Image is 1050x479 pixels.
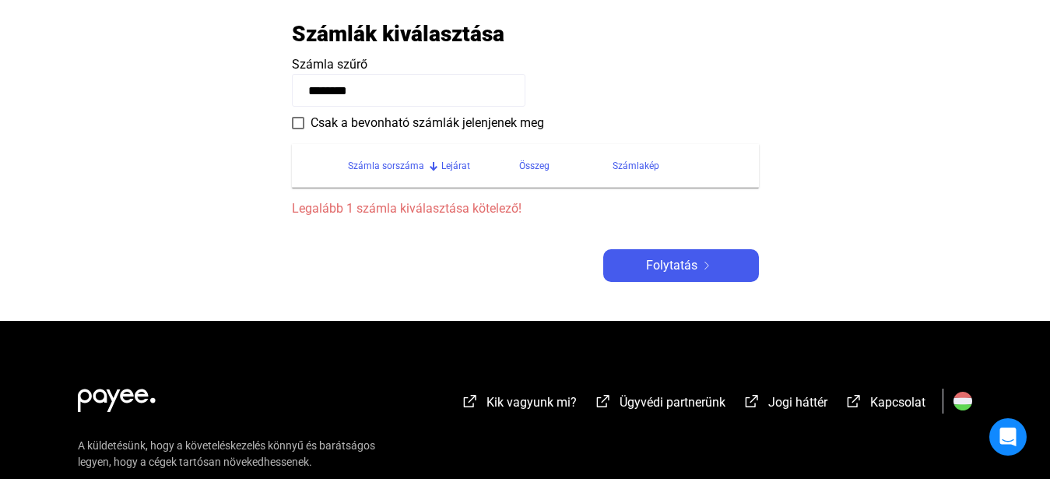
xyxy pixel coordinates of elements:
div: Lejárat [441,157,519,175]
span: Jogi háttér [768,395,827,410]
div: Számlakép [613,157,659,175]
span: Folytatás [646,256,697,275]
img: external-link-white [743,393,761,409]
span: Ügyvédi partnerünk [620,395,725,410]
a: external-link-whiteÜgyvédi partnerünk [594,397,725,412]
div: Számlakép [613,157,740,175]
h2: Számlák kiválasztása [292,20,504,48]
div: Összeg [519,157,613,175]
a: external-link-whiteKapcsolat [845,397,925,412]
a: external-link-whiteJogi háttér [743,397,827,412]
img: external-link-white [461,393,479,409]
div: Lejárat [441,157,470,175]
span: Legalább 1 számla kiválasztása kötelező! [292,199,759,218]
a: external-link-whiteKik vagyunk mi? [461,397,577,412]
img: external-link-white [594,393,613,409]
span: Kapcsolat [870,395,925,410]
img: arrow-right-white [697,262,716,269]
div: Open Intercom Messenger [989,418,1027,456]
button: Folytatásarrow-right-white [603,249,759,282]
img: external-link-white [845,393,863,409]
span: Kik vagyunk mi? [486,395,577,410]
span: Csak a bevonható számlák jelenjenek meg [311,114,544,132]
span: Számla szűrő [292,57,367,72]
div: Számla sorszáma [348,157,424,175]
img: white-payee-white-dot.svg [78,380,156,412]
img: HU.svg [953,392,972,410]
div: Számla sorszáma [348,157,441,175]
div: Összeg [519,157,550,175]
